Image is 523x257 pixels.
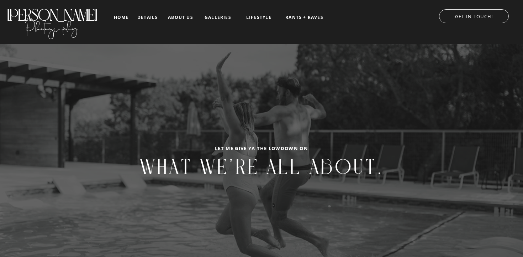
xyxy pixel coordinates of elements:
[137,15,158,19] a: details
[166,15,195,20] a: about us
[215,145,308,151] b: Let me give ya the lowdown on
[285,15,324,20] a: RANTS + RAVES
[113,15,130,20] a: home
[241,15,277,20] a: LIFESTYLE
[432,12,516,19] a: GET IN TOUCH!
[6,14,97,37] a: Photography
[203,15,233,20] a: galleries
[6,6,97,17] a: [PERSON_NAME]
[95,154,428,186] h1: What we're all about.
